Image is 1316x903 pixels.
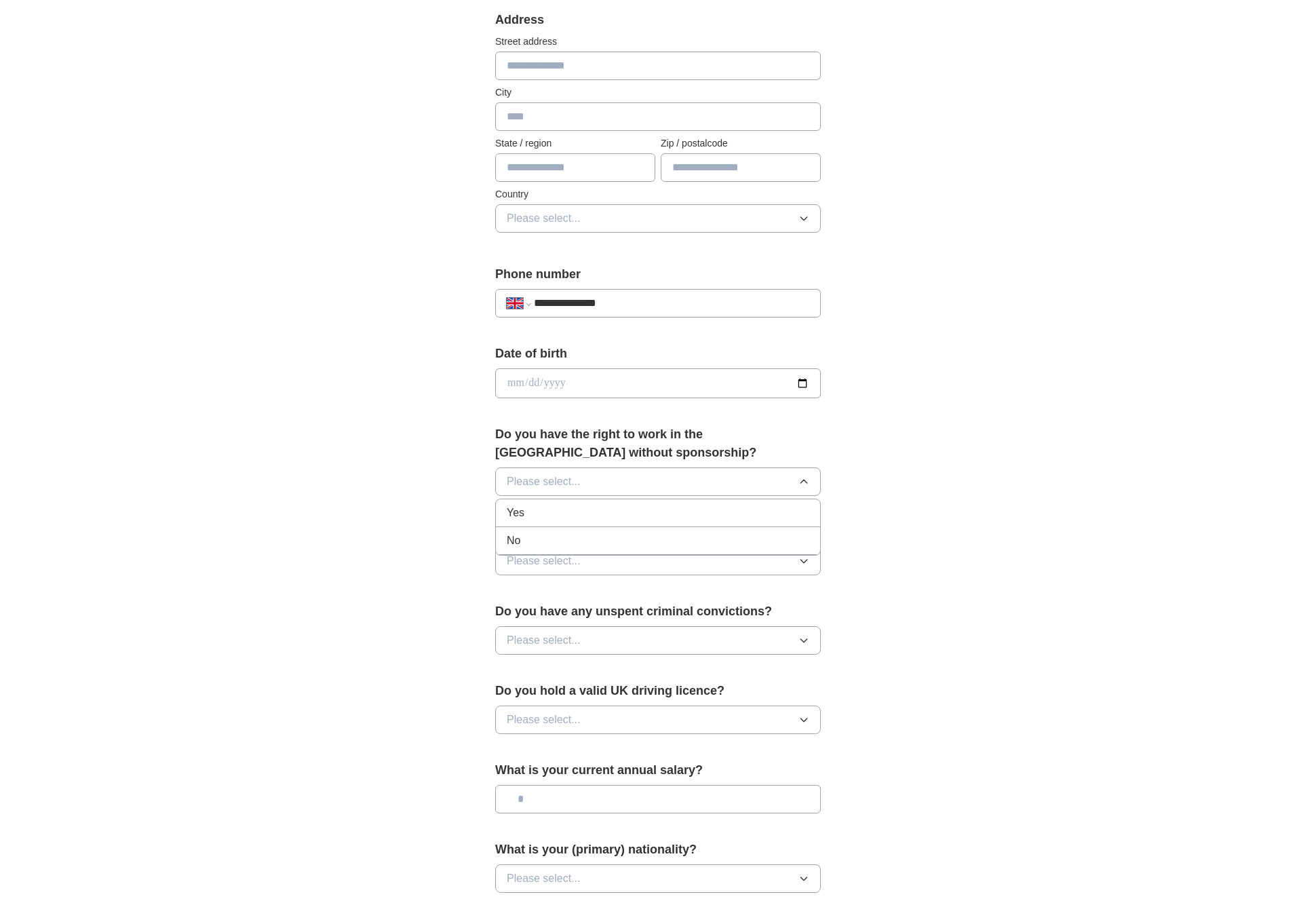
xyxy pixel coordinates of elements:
span: Please select... [507,210,581,227]
div: Address [495,11,821,29]
label: What is your (primary) nationality? [495,841,821,859]
span: No [507,533,520,549]
label: Do you have any unspent criminal convictions? [495,602,821,621]
span: Please select... [507,712,581,728]
label: State / region [495,136,655,151]
label: Do you have the right to work in the [GEOGRAPHIC_DATA] without sponsorship? [495,425,821,462]
label: Date of birth [495,345,821,363]
button: Please select... [495,467,821,496]
label: What is your current annual salary? [495,761,821,780]
button: Please select... [495,547,821,575]
label: Phone number [495,265,821,284]
span: Please select... [507,553,581,569]
button: Please select... [495,204,821,233]
span: Please select... [507,632,581,649]
label: City [495,85,821,100]
label: Zip / postalcode [661,136,821,151]
label: Street address [495,35,821,49]
button: Please select... [495,706,821,734]
label: Country [495,187,821,201]
button: Please select... [495,626,821,655]
span: Yes [507,505,524,521]
button: Please select... [495,864,821,893]
span: Please select... [507,474,581,490]
span: Please select... [507,870,581,887]
label: Do you hold a valid UK driving licence? [495,682,821,700]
